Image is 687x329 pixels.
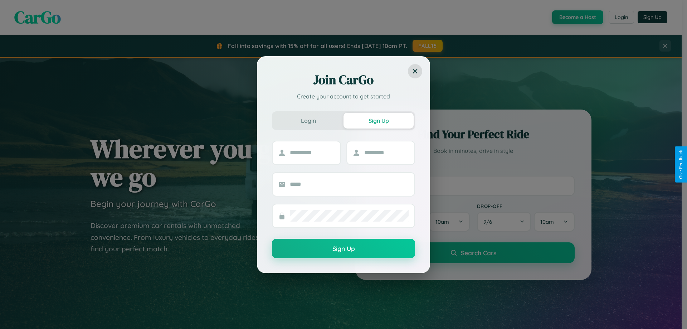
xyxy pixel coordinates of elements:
button: Login [273,113,343,129]
div: Give Feedback [678,150,683,179]
p: Create your account to get started [272,92,415,101]
button: Sign Up [272,239,415,258]
button: Sign Up [343,113,414,129]
h2: Join CarGo [272,71,415,88]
